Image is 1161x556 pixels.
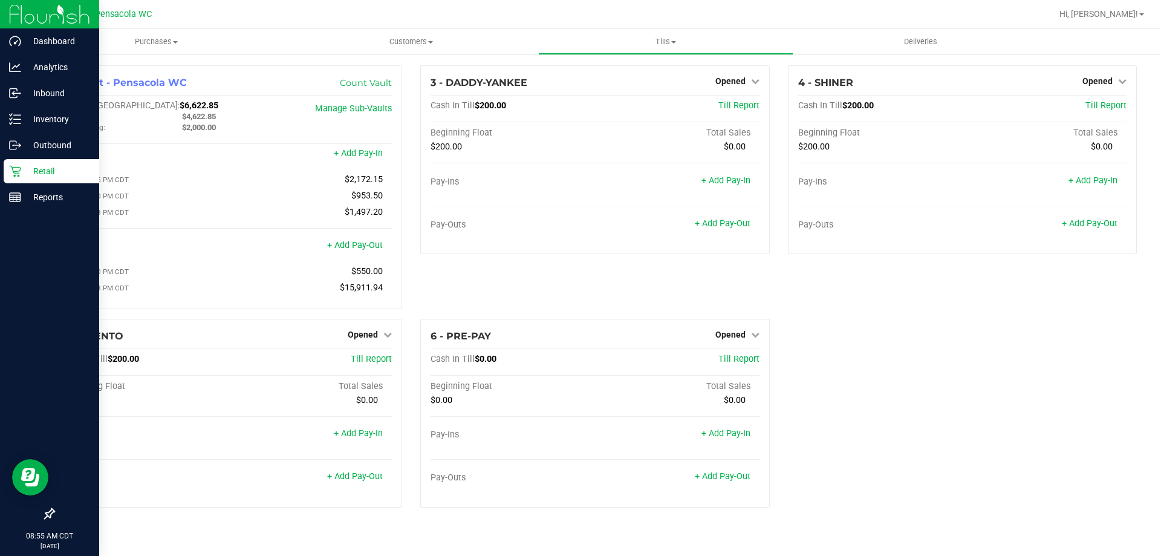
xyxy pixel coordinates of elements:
[793,29,1048,54] a: Deliveries
[539,36,792,47] span: Tills
[431,128,595,139] div: Beginning Float
[21,164,94,178] p: Retail
[701,175,750,186] a: + Add Pay-In
[334,148,383,159] a: + Add Pay-In
[9,165,21,177] inline-svg: Retail
[5,531,94,541] p: 08:55 AM CDT
[12,459,48,495] iframe: Resource center
[695,471,750,482] a: + Add Pay-Out
[327,471,383,482] a: + Add Pay-Out
[5,541,94,551] p: [DATE]
[284,36,538,47] span: Customers
[431,77,527,88] span: 3 - DADDY-YANKEE
[1091,142,1113,152] span: $0.00
[351,191,383,201] span: $953.50
[715,76,746,86] span: Opened
[724,142,746,152] span: $0.00
[63,241,228,252] div: Pay-Outs
[538,29,793,54] a: Tills
[356,395,378,405] span: $0.00
[182,112,216,121] span: $4,622.85
[798,220,963,231] div: Pay-Outs
[718,354,759,364] a: Till Report
[334,428,383,439] a: + Add Pay-In
[431,473,595,483] div: Pay-Outs
[798,128,963,139] div: Beginning Float
[351,354,392,364] a: Till Report
[63,430,228,440] div: Pay-Ins
[21,112,94,126] p: Inventory
[888,36,954,47] span: Deliveries
[108,354,139,364] span: $200.00
[284,29,538,54] a: Customers
[327,240,383,250] a: + Add Pay-Out
[21,86,94,100] p: Inbound
[431,395,452,405] span: $0.00
[63,77,187,88] span: 1 - Vault - Pensacola WC
[180,100,218,111] span: $6,622.85
[228,381,392,392] div: Total Sales
[315,103,392,114] a: Manage Sub-Vaults
[715,330,746,339] span: Opened
[340,77,392,88] a: Count Vault
[21,138,94,152] p: Outbound
[701,428,750,439] a: + Add Pay-In
[595,381,759,392] div: Total Sales
[962,128,1127,139] div: Total Sales
[798,142,830,152] span: $200.00
[431,220,595,231] div: Pay-Outs
[63,149,228,160] div: Pay-Ins
[9,191,21,203] inline-svg: Reports
[842,100,874,111] span: $200.00
[9,61,21,73] inline-svg: Analytics
[798,77,853,88] span: 4 - SHINER
[21,34,94,48] p: Dashboard
[431,354,475,364] span: Cash In Till
[340,283,383,293] span: $15,911.94
[431,142,462,152] span: $200.00
[798,100,842,111] span: Cash In Till
[1068,175,1117,186] a: + Add Pay-In
[21,60,94,74] p: Analytics
[21,190,94,204] p: Reports
[9,35,21,47] inline-svg: Dashboard
[29,29,284,54] a: Purchases
[475,354,496,364] span: $0.00
[431,330,491,342] span: 6 - PRE-PAY
[431,381,595,392] div: Beginning Float
[63,473,228,483] div: Pay-Outs
[1082,76,1113,86] span: Opened
[1059,9,1138,19] span: Hi, [PERSON_NAME]!
[431,100,475,111] span: Cash In Till
[798,177,963,188] div: Pay-Ins
[431,177,595,188] div: Pay-Ins
[348,330,378,339] span: Opened
[63,100,180,111] span: Cash In [GEOGRAPHIC_DATA]:
[63,381,228,392] div: Beginning Float
[9,113,21,125] inline-svg: Inventory
[475,100,506,111] span: $200.00
[1062,218,1117,229] a: + Add Pay-Out
[1085,100,1127,111] a: Till Report
[431,430,595,440] div: Pay-Ins
[182,123,216,132] span: $2,000.00
[724,395,746,405] span: $0.00
[345,174,383,185] span: $2,172.15
[9,139,21,151] inline-svg: Outbound
[345,207,383,217] span: $1,497.20
[9,87,21,99] inline-svg: Inbound
[351,266,383,276] span: $550.00
[95,9,152,19] span: Pensacola WC
[695,218,750,229] a: + Add Pay-Out
[29,36,284,47] span: Purchases
[718,100,759,111] a: Till Report
[595,128,759,139] div: Total Sales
